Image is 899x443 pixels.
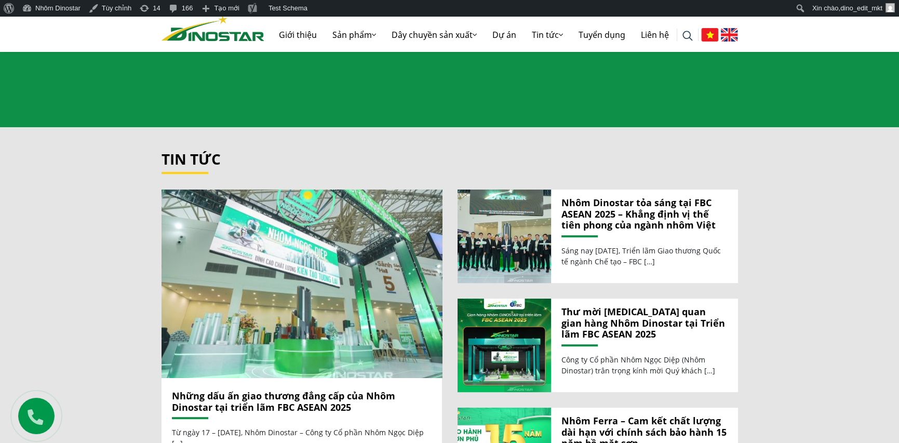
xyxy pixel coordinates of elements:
[457,190,551,283] img: Nhôm Dinostar tỏa sáng tại FBC ASEAN 2025 – Khẳng định vị thế tiên phong của ngành nhôm Việt
[524,18,571,51] a: Tin tức
[162,149,221,169] a: Tin tức
[633,18,677,51] a: Liên hệ
[162,190,442,378] a: Những dấu ấn giao thương đẳng cấp của Nhôm Dinostar tại triển lãm FBC ASEAN 2025
[682,31,693,41] img: search
[457,299,551,392] img: Thư mời tham quan gian hàng Nhôm Dinostar tại Triển lãm FBC ASEAN 2025
[162,15,264,41] img: Nhôm Dinostar
[271,18,325,51] a: Giới thiệu
[325,18,384,51] a: Sản phẩm
[721,28,738,42] img: English
[840,4,882,12] span: dino_edit_mkt
[172,390,395,413] a: Những dấu ấn giao thương đẳng cấp của Nhôm Dinostar tại triển lãm FBC ASEAN 2025
[458,299,551,392] a: Thư mời tham quan gian hàng Nhôm Dinostar tại Triển lãm FBC ASEAN 2025
[571,18,633,51] a: Tuyển dụng
[561,306,728,340] a: Thư mời [MEDICAL_DATA] quan gian hàng Nhôm Dinostar tại Triển lãm FBC ASEAN 2025
[701,28,718,42] img: Tiếng Việt
[152,183,452,384] img: Những dấu ấn giao thương đẳng cấp của Nhôm Dinostar tại triển lãm FBC ASEAN 2025
[561,245,728,267] p: Sáng nay [DATE], Triển lãm Giao thương Quốc tế ngành Chế tạo – FBC […]
[485,18,524,51] a: Dự án
[458,190,551,283] a: Nhôm Dinostar tỏa sáng tại FBC ASEAN 2025 – Khẳng định vị thế tiên phong của ngành nhôm Việt
[162,13,264,41] a: Nhôm Dinostar
[561,354,728,376] p: Công ty Cổ phần Nhôm Ngọc Diệp (Nhôm Dinostar) trân trọng kính mời Quý khách […]
[561,197,728,231] a: Nhôm Dinostar tỏa sáng tại FBC ASEAN 2025 – Khẳng định vị thế tiên phong của ngành nhôm Việt
[384,18,485,51] a: Dây chuyền sản xuất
